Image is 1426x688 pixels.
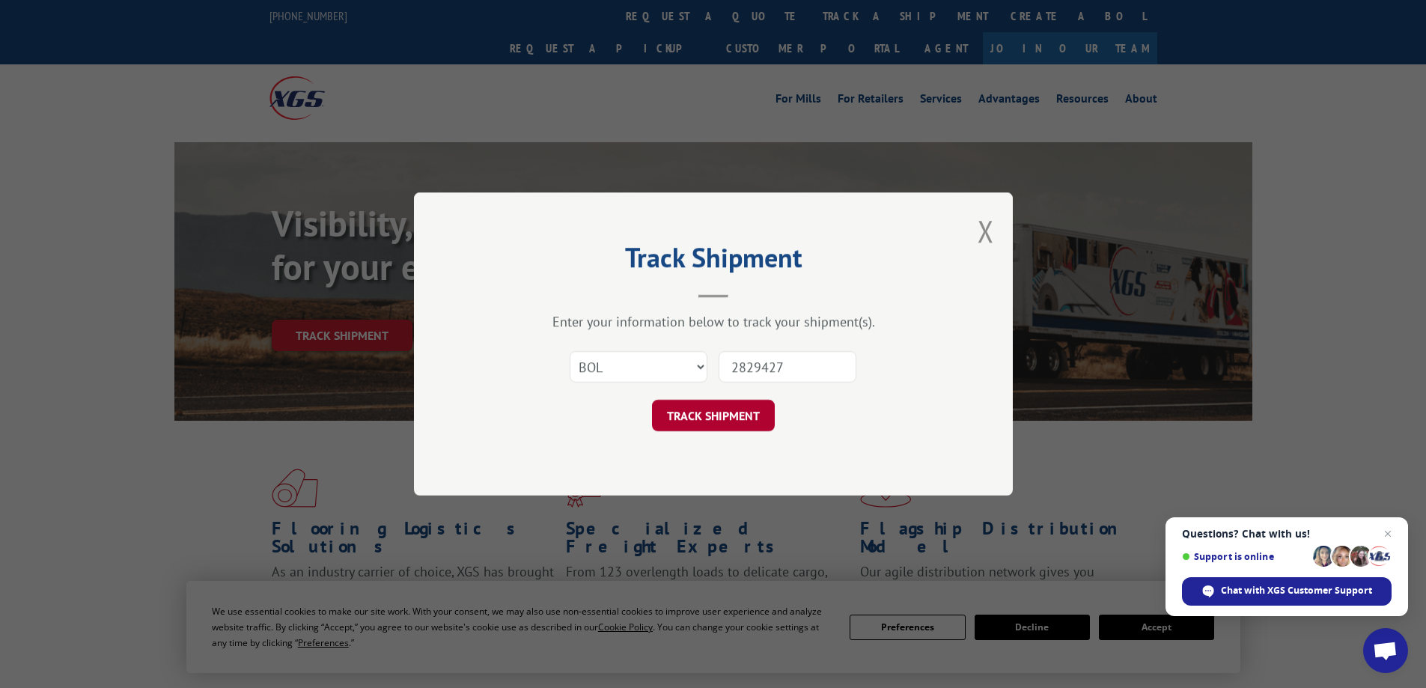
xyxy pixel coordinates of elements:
[1182,551,1308,562] span: Support is online
[1182,528,1392,540] span: Questions? Chat with us!
[652,400,775,431] button: TRACK SHIPMENT
[719,351,856,383] input: Number(s)
[489,313,938,330] div: Enter your information below to track your shipment(s).
[1182,577,1392,606] span: Chat with XGS Customer Support
[489,247,938,275] h2: Track Shipment
[1363,628,1408,673] a: Open chat
[978,211,994,251] button: Close modal
[1221,584,1372,597] span: Chat with XGS Customer Support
